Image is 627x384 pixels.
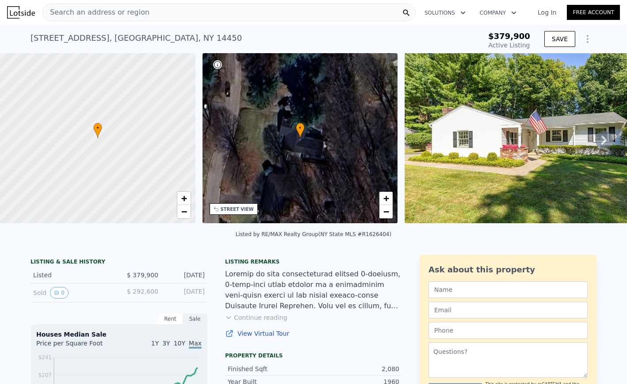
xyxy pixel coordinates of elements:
[221,206,254,213] div: STREET VIEW
[33,271,112,279] div: Listed
[313,365,399,373] div: 2,080
[428,322,588,339] input: Phone
[36,330,202,339] div: Houses Median Sale
[162,340,170,347] span: 3Y
[38,354,52,361] tspan: $241
[165,271,205,279] div: [DATE]
[567,5,620,20] a: Free Account
[473,5,524,21] button: Company
[428,302,588,318] input: Email
[527,8,567,17] a: Log In
[181,193,187,204] span: +
[31,258,207,267] div: LISTING & SALE HISTORY
[428,281,588,298] input: Name
[183,313,207,325] div: Sale
[417,5,473,21] button: Solutions
[489,42,530,49] span: Active Listing
[151,340,159,347] span: 1Y
[177,192,191,205] a: Zoom in
[579,30,596,48] button: Show Options
[93,124,102,132] span: •
[127,272,158,279] span: $ 379,900
[236,231,391,237] div: Listed by RE/MAX Realty Group (NY State MLS #R1626404)
[189,340,202,349] span: Max
[225,313,287,322] button: Continue reading
[379,192,393,205] a: Zoom in
[127,288,158,295] span: $ 292,600
[296,124,305,132] span: •
[165,287,205,299] div: [DATE]
[38,372,52,378] tspan: $207
[31,32,242,44] div: [STREET_ADDRESS] , [GEOGRAPHIC_DATA] , NY 14450
[158,313,183,325] div: Rent
[43,7,149,18] span: Search an address or region
[225,329,402,338] a: View Virtual Tour
[225,352,402,359] div: Property details
[36,339,119,353] div: Price per Square Foot
[379,205,393,218] a: Zoom out
[225,269,402,311] div: Loremip do sita consecteturad elitsed 0-doeiusm, 0-temp-inci utlab etdolor ma a enimadminim veni-...
[428,264,588,276] div: Ask about this property
[7,6,35,19] img: Lotside
[544,31,575,47] button: SAVE
[383,193,389,204] span: +
[225,258,402,265] div: Listing remarks
[93,123,102,138] div: •
[50,287,69,299] button: View historical data
[228,365,313,373] div: Finished Sqft
[181,206,187,217] span: −
[488,31,530,41] span: $379,900
[296,123,305,138] div: •
[383,206,389,217] span: −
[174,340,185,347] span: 10Y
[33,287,112,299] div: Sold
[177,205,191,218] a: Zoom out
